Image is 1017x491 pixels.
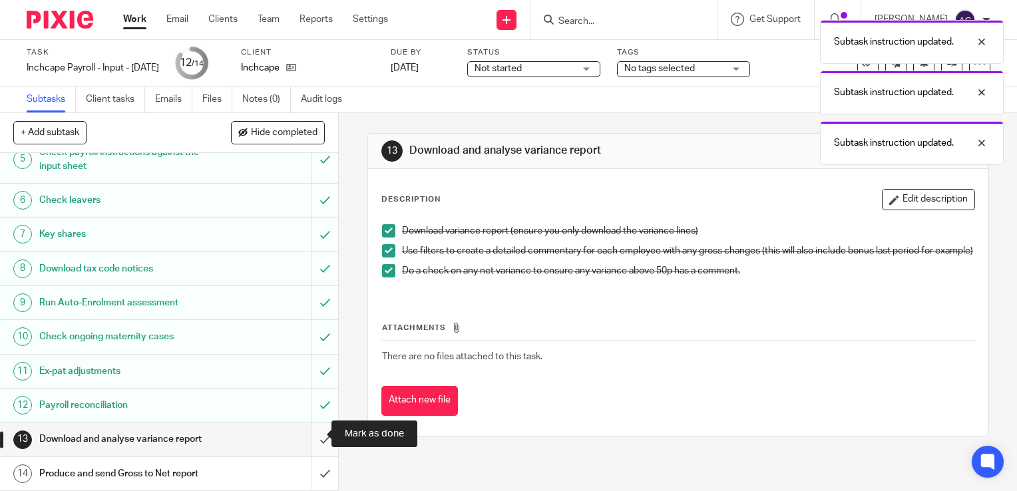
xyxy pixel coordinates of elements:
[391,63,419,73] span: [DATE]
[27,61,159,75] div: Inchcape Payroll - Input - [DATE]
[202,86,232,112] a: Files
[39,395,212,415] h1: Payroll reconciliation
[39,142,212,176] h1: Check payroll instructions against the input sheet
[39,429,212,449] h1: Download and analyse variance report
[39,224,212,244] h1: Key shares
[241,61,280,75] p: Inchcape
[834,136,954,150] p: Subtask instruction updated.
[381,386,458,416] button: Attach new file
[13,121,87,144] button: + Add subtask
[39,464,212,484] h1: Produce and send Gross to Net report
[231,121,325,144] button: Hide completed
[391,47,451,58] label: Due by
[402,264,974,277] p: Do a check on any net variance to ensure any variance above 50p has a comment.
[27,47,159,58] label: Task
[180,55,204,71] div: 12
[382,352,542,361] span: There are no files attached to this task.
[475,64,522,73] span: Not started
[39,293,212,313] h1: Run Auto-Enrolment assessment
[13,396,32,414] div: 12
[39,190,212,210] h1: Check leavers
[381,140,403,162] div: 13
[954,9,976,31] img: svg%3E
[409,144,706,158] h1: Download and analyse variance report
[353,13,388,26] a: Settings
[39,259,212,279] h1: Download tax code notices
[27,61,159,75] div: Inchcape Payroll - Input - September 2025
[27,11,93,29] img: Pixie
[402,224,974,238] p: Download variance report (ensure you only download the variance lines)
[208,13,238,26] a: Clients
[13,362,32,381] div: 11
[86,86,145,112] a: Client tasks
[13,430,32,449] div: 13
[13,191,32,210] div: 6
[166,13,188,26] a: Email
[467,47,600,58] label: Status
[39,361,212,381] h1: Ex-pat adjustments
[155,86,192,112] a: Emails
[13,150,32,169] div: 5
[13,259,32,278] div: 8
[834,86,954,99] p: Subtask instruction updated.
[13,293,32,312] div: 9
[381,194,441,205] p: Description
[13,464,32,483] div: 14
[242,86,291,112] a: Notes (0)
[39,327,212,347] h1: Check ongoing maternity cases
[301,86,352,112] a: Audit logs
[300,13,333,26] a: Reports
[13,327,32,346] div: 10
[402,244,974,257] p: Use filters to create a detailed commentary for each employee with any gross changes (this will a...
[192,60,204,67] small: /14
[251,128,317,138] span: Hide completed
[13,225,32,244] div: 7
[258,13,280,26] a: Team
[27,86,76,112] a: Subtasks
[882,189,975,210] button: Edit description
[241,47,374,58] label: Client
[382,324,446,331] span: Attachments
[123,13,146,26] a: Work
[834,35,954,49] p: Subtask instruction updated.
